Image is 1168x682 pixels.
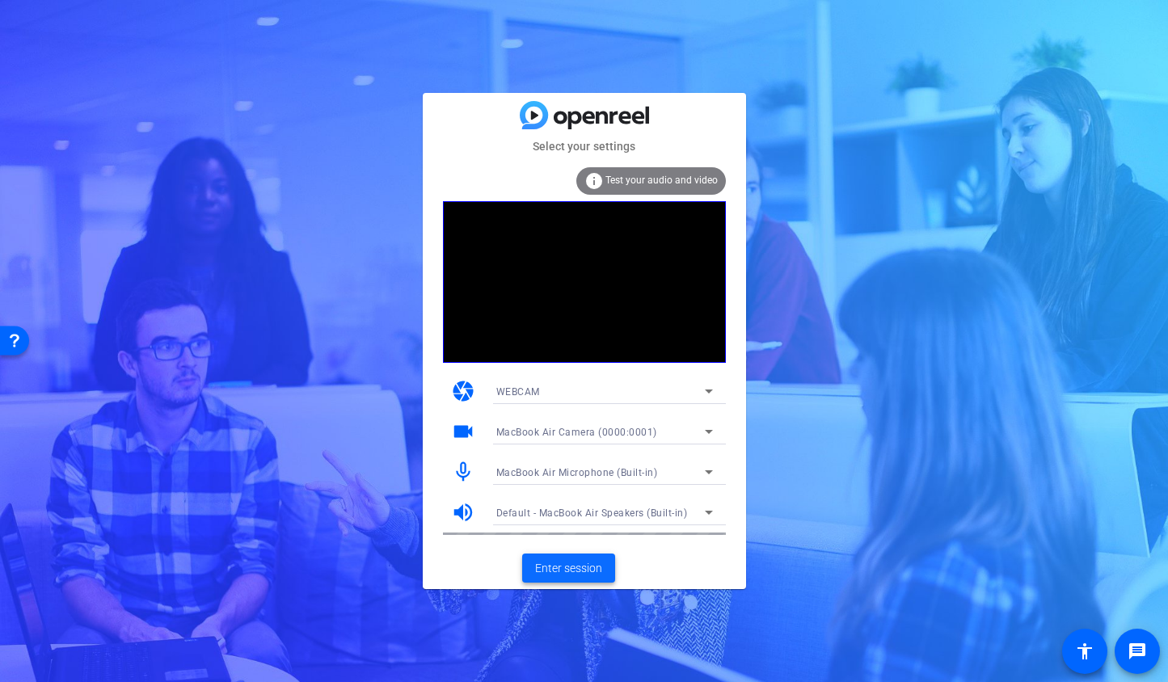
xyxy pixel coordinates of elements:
[451,379,475,403] mat-icon: camera
[496,386,540,398] span: WEBCAM
[496,467,658,478] span: MacBook Air Microphone (Built-in)
[496,427,657,438] span: MacBook Air Camera (0000:0001)
[605,175,718,186] span: Test your audio and video
[451,500,475,524] mat-icon: volume_up
[535,560,602,577] span: Enter session
[423,137,746,155] mat-card-subtitle: Select your settings
[496,507,688,519] span: Default - MacBook Air Speakers (Built-in)
[1128,642,1147,661] mat-icon: message
[520,101,649,129] img: blue-gradient.svg
[522,554,615,583] button: Enter session
[584,171,604,191] mat-icon: info
[1075,642,1094,661] mat-icon: accessibility
[451,460,475,484] mat-icon: mic_none
[451,419,475,444] mat-icon: videocam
